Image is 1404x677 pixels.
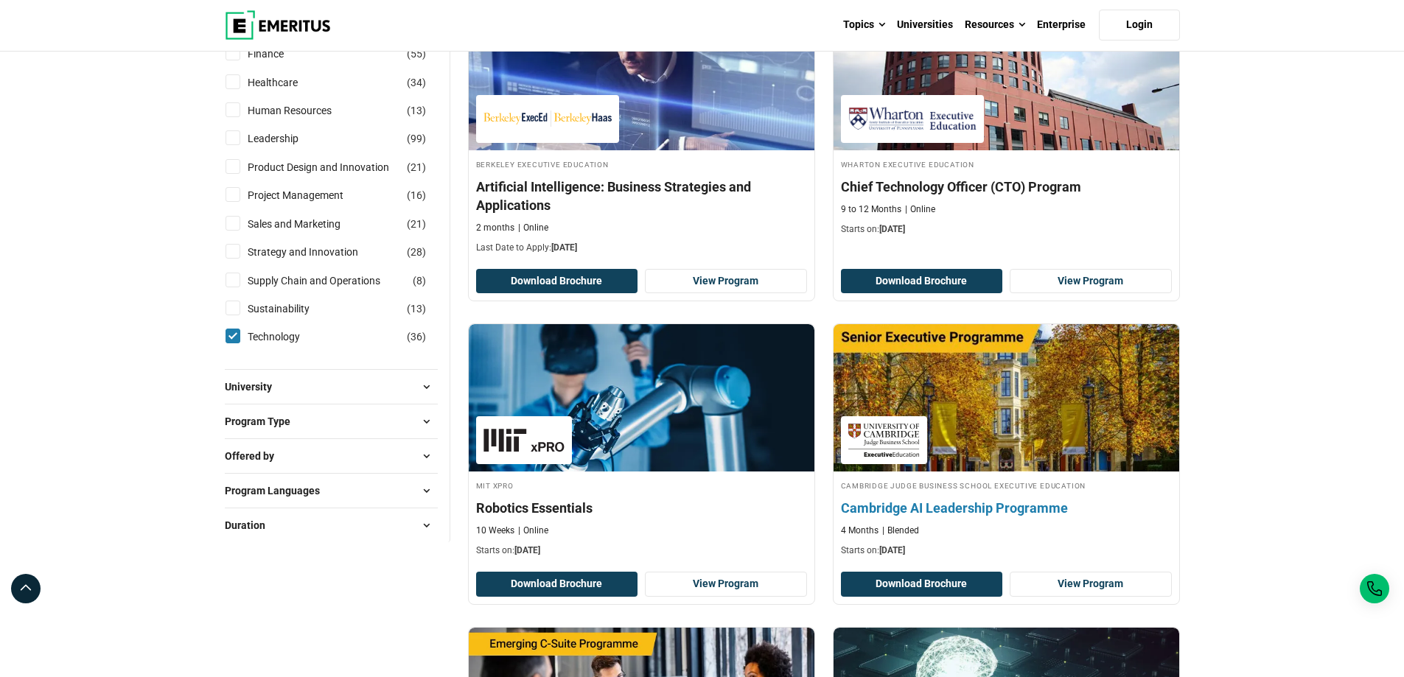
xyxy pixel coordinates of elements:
a: Human Resources [248,102,361,119]
button: Download Brochure [841,269,1003,294]
button: Download Brochure [476,269,638,294]
a: Technology Course by Wharton Executive Education - September 18, 2025 Wharton Executive Education... [834,3,1179,243]
h4: Berkeley Executive Education [476,158,807,170]
span: 21 [411,218,422,230]
p: Online [518,222,548,234]
span: ( ) [407,329,426,345]
span: ( ) [407,244,426,260]
img: Artificial Intelligence: Business Strategies and Applications | Online AI and Machine Learning Co... [469,3,814,150]
img: Wharton Executive Education [848,102,977,136]
span: ( ) [407,301,426,317]
img: MIT xPRO [483,424,565,457]
span: University [225,379,284,395]
a: Login [1099,10,1180,41]
p: Starts on: [841,223,1172,236]
h4: Wharton Executive Education [841,158,1172,170]
span: Program Languages [225,483,332,499]
a: Sales and Marketing [248,216,370,232]
span: 55 [411,48,422,60]
a: Leadership [248,130,328,147]
button: Download Brochure [476,572,638,597]
p: Last Date to Apply: [476,242,807,254]
img: Cambridge Judge Business School Executive Education [848,424,920,457]
span: 21 [411,161,422,173]
img: Chief Technology Officer (CTO) Program | Online Technology Course [834,3,1179,150]
button: University [225,376,438,398]
a: Healthcare [248,74,327,91]
a: Project Management [248,187,373,203]
span: 34 [411,77,422,88]
span: ( ) [413,273,426,289]
a: Supply Chain and Operations [248,273,410,289]
a: AI and Machine Learning Course by Cambridge Judge Business School Executive Education - September... [834,324,1179,564]
span: 13 [411,303,422,315]
button: Duration [225,514,438,536]
span: 99 [411,133,422,144]
span: 36 [411,331,422,343]
p: 9 to 12 Months [841,203,901,216]
h4: MIT xPRO [476,479,807,491]
button: Download Brochure [841,572,1003,597]
img: Robotics Essentials | Online Technology Course [469,324,814,471]
a: Technology Course by MIT xPRO - September 18, 2025 MIT xPRO MIT xPRO Robotics Essentials 10 Weeks... [469,324,814,564]
h4: Cambridge Judge Business School Executive Education [841,479,1172,491]
span: ( ) [407,102,426,119]
a: Product Design and Innovation [248,159,419,175]
button: Offered by [225,445,438,467]
p: 4 Months [841,525,879,537]
span: ( ) [407,216,426,232]
p: Starts on: [841,544,1172,557]
p: Starts on: [476,544,807,557]
span: ( ) [407,159,426,175]
span: Offered by [225,448,286,464]
a: Technology [248,329,329,345]
a: View Program [1010,572,1172,597]
p: Blended [882,525,919,537]
h4: Chief Technology Officer (CTO) Program [841,178,1172,196]
p: Online [905,203,935,216]
span: 8 [416,275,422,287]
span: [DATE] [551,242,577,253]
h4: Artificial Intelligence: Business Strategies and Applications [476,178,807,214]
span: [DATE] [514,545,540,555]
span: [DATE] [879,224,905,234]
span: ( ) [407,187,426,203]
img: Cambridge AI Leadership Programme | Online AI and Machine Learning Course [816,317,1196,479]
p: 10 Weeks [476,525,514,537]
a: View Program [1010,269,1172,294]
a: Finance [248,46,313,62]
a: AI and Machine Learning Course by Berkeley Executive Education - September 11, 2025 Berkeley Exec... [469,3,814,262]
span: ( ) [407,130,426,147]
button: Program Type [225,410,438,432]
a: Strategy and Innovation [248,244,388,260]
p: Online [518,525,548,537]
span: Duration [225,517,277,533]
span: 16 [411,189,422,201]
a: View Program [645,572,807,597]
h4: Cambridge AI Leadership Programme [841,499,1172,517]
span: Program Type [225,413,302,429]
h4: Robotics Essentials [476,499,807,517]
a: View Program [645,269,807,294]
p: 2 months [476,222,514,234]
button: Program Languages [225,480,438,502]
span: [DATE] [879,545,905,555]
span: ( ) [407,46,426,62]
span: ( ) [407,74,426,91]
span: 13 [411,105,422,116]
span: 28 [411,246,422,258]
a: Sustainability [248,301,339,317]
img: Berkeley Executive Education [483,102,612,136]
